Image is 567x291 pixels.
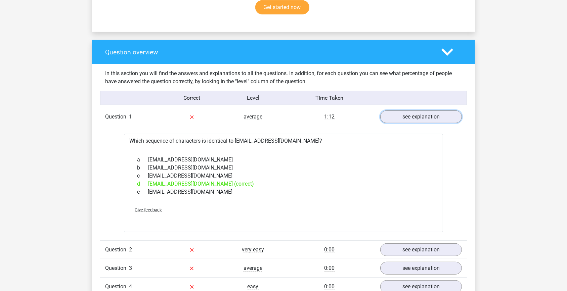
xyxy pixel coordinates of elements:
span: 0:00 [324,246,335,253]
span: 4 [129,283,132,290]
div: [EMAIL_ADDRESS][DOMAIN_NAME] [132,172,435,180]
span: a [137,156,148,164]
div: [EMAIL_ADDRESS][DOMAIN_NAME] [132,156,435,164]
span: average [244,265,262,272]
div: Which sequence of characters is identical to [EMAIL_ADDRESS][DOMAIN_NAME]? [124,134,443,232]
span: d [137,180,148,188]
h4: Question overview [105,48,431,56]
span: Give feedback [135,207,162,212]
span: b [137,164,148,172]
a: see explanation [380,262,462,275]
span: easy [248,283,259,290]
div: [EMAIL_ADDRESS][DOMAIN_NAME] [132,164,435,172]
a: Get started now [255,0,309,14]
span: 2 [129,246,132,253]
div: Level [222,94,283,102]
span: c [137,172,148,180]
span: 3 [129,265,132,271]
div: Correct [162,94,223,102]
div: [EMAIL_ADDRESS][DOMAIN_NAME] (correct) [132,180,435,188]
span: 0:00 [324,283,335,290]
div: Time Taken [283,94,375,102]
span: e [137,188,148,196]
span: 1:12 [324,113,335,120]
div: [EMAIL_ADDRESS][DOMAIN_NAME] [132,188,435,196]
span: 1 [129,113,132,120]
span: Question [105,246,129,254]
span: Question [105,264,129,272]
div: In this section you will find the answers and explanations to all the questions. In addition, for... [100,69,467,86]
span: Question [105,113,129,121]
span: 0:00 [324,265,335,272]
span: average [244,113,262,120]
a: see explanation [380,243,462,256]
span: Question [105,283,129,291]
span: very easy [242,246,264,253]
a: see explanation [380,110,462,123]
